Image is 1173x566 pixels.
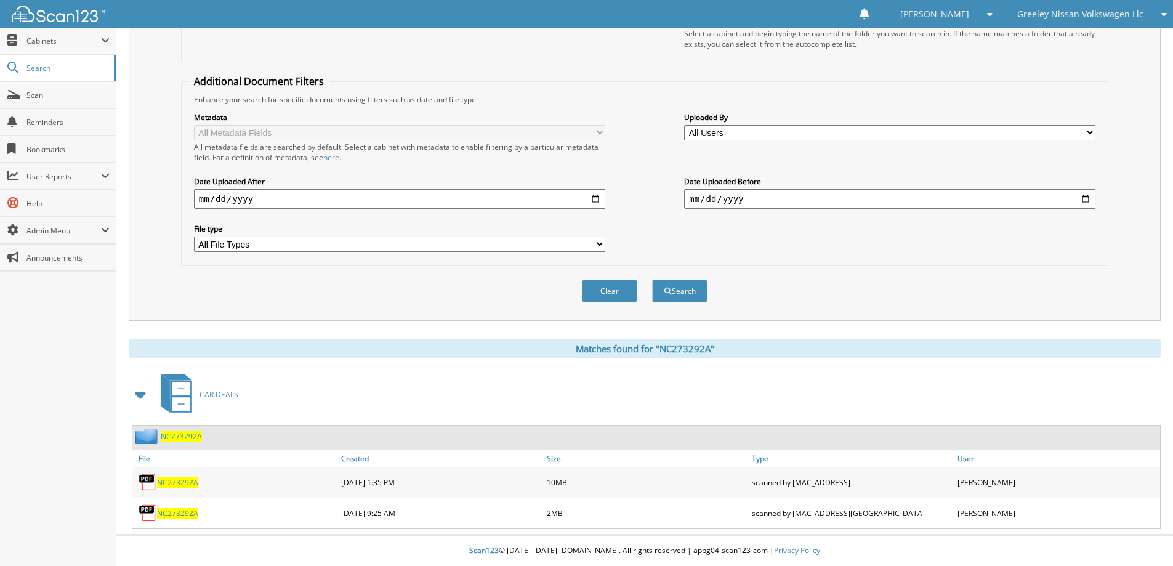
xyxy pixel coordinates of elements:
[338,470,544,495] div: [DATE] 1:35 PM
[26,171,101,182] span: User Reports
[684,28,1095,49] div: Select a cabinet and begin typing the name of the folder you want to search in. If the name match...
[749,470,954,495] div: scanned by [MAC_ADDRESS]
[200,389,238,400] span: CAR DEALS
[338,450,544,467] a: Created
[954,501,1160,525] div: [PERSON_NAME]
[684,112,1095,123] label: Uploaded By
[139,473,157,491] img: PDF.png
[338,501,544,525] div: [DATE] 9:25 AM
[194,189,605,209] input: start
[153,370,238,419] a: CAR DEALS
[194,112,605,123] label: Metadata
[194,176,605,187] label: Date Uploaded After
[26,36,101,46] span: Cabinets
[323,152,339,163] a: here
[194,142,605,163] div: All metadata fields are searched by default. Select a cabinet with metadata to enable filtering b...
[26,144,110,155] span: Bookmarks
[954,450,1160,467] a: User
[135,429,161,444] img: folder2.png
[774,545,820,556] a: Privacy Policy
[954,470,1160,495] div: [PERSON_NAME]
[684,176,1095,187] label: Date Uploaded Before
[194,224,605,234] label: File type
[544,501,749,525] div: 2MB
[139,504,157,522] img: PDF.png
[26,253,110,263] span: Announcements
[749,450,954,467] a: Type
[684,189,1095,209] input: end
[116,536,1173,566] div: © [DATE]-[DATE] [DOMAIN_NAME]. All rights reserved | appg04-scan123-com |
[161,431,202,442] a: NC273292A
[129,339,1161,358] div: Matches found for "NC273292A"
[749,501,954,525] div: scanned by [MAC_ADDRESS][GEOGRAPHIC_DATA]
[544,450,749,467] a: Size
[544,470,749,495] div: 10MB
[652,280,707,302] button: Search
[157,477,198,488] a: NC273292A
[469,545,499,556] span: Scan123
[157,508,198,519] a: NC273292A
[26,90,110,100] span: Scan
[188,94,1102,105] div: Enhance your search for specific documents using filters such as date and file type.
[26,198,110,209] span: Help
[26,117,110,127] span: Reminders
[1111,507,1173,566] iframe: Chat Widget
[26,63,108,73] span: Search
[582,280,637,302] button: Clear
[26,225,101,236] span: Admin Menu
[132,450,338,467] a: File
[900,10,969,18] span: [PERSON_NAME]
[1017,10,1143,18] span: Greeley Nissan Volkswagen Llc
[12,6,105,22] img: scan123-logo-white.svg
[188,75,330,88] legend: Additional Document Filters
